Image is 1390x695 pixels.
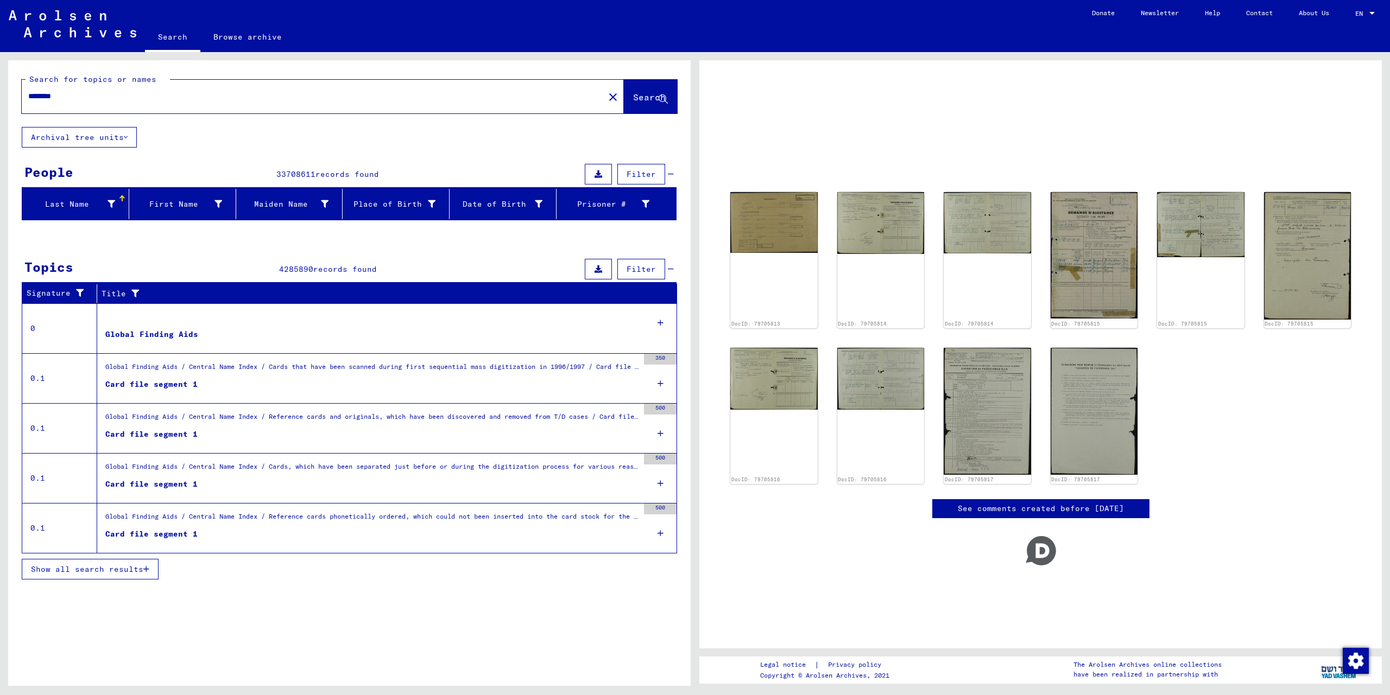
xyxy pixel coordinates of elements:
[276,169,315,179] span: 33708611
[105,429,198,440] div: Card file segment 1
[644,404,677,415] div: 500
[644,354,677,365] div: 350
[134,195,236,213] div: First Name
[731,476,780,482] a: DocID: 79705816
[347,195,449,213] div: Place of Birth
[31,564,143,574] span: Show all search results
[627,264,656,274] span: Filter
[760,671,894,680] p: Copyright © Arolsen Archives, 2021
[557,189,676,219] mat-header-cell: Prisoner #
[1051,321,1100,327] a: DocID: 79705815
[22,303,97,353] td: 0
[313,264,377,274] span: records found
[279,264,313,274] span: 4285890
[105,379,198,390] div: Card file segment 1
[1051,192,1138,319] img: 001.jpg
[22,189,129,219] mat-header-cell: Last Name
[644,503,677,514] div: 500
[731,321,780,327] a: DocID: 79705813
[105,479,198,490] div: Card file segment 1
[633,92,666,103] span: Search
[105,412,639,427] div: Global Finding Aids / Central Name Index / Reference cards and originals, which have been discove...
[105,462,639,477] div: Global Finding Aids / Central Name Index / Cards, which have been separated just before or during...
[200,24,295,50] a: Browse archive
[1051,348,1138,475] img: 002.jpg
[1051,476,1100,482] a: DocID: 79705817
[24,257,73,277] div: Topics
[606,91,620,104] mat-icon: close
[102,285,666,302] div: Title
[27,288,89,299] div: Signature
[29,74,156,84] mat-label: Search for topics or names
[617,164,665,184] button: Filter
[105,512,639,527] div: Global Finding Aids / Central Name Index / Reference cards phonetically ordered, which could not ...
[602,86,624,107] button: Clear
[105,362,639,377] div: Global Finding Aids / Central Name Index / Cards that have been scanned during first sequential m...
[450,189,557,219] mat-header-cell: Date of Birth
[760,659,814,671] a: Legal notice
[1343,648,1369,674] img: Change consent
[760,659,894,671] div: |
[1073,670,1222,679] p: have been realized in partnership with
[129,189,236,219] mat-header-cell: First Name
[1073,660,1222,670] p: The Arolsen Archives online collections
[837,348,925,409] img: 002.jpg
[561,195,663,213] div: Prisoner #
[944,192,1031,253] img: 002.jpg
[145,24,200,52] a: Search
[27,285,99,302] div: Signature
[958,503,1124,514] a: See comments created before [DATE]
[22,559,159,579] button: Show all search results
[347,199,435,210] div: Place of Birth
[241,199,329,210] div: Maiden Name
[627,169,656,179] span: Filter
[315,169,379,179] span: records found
[22,453,97,503] td: 0.1
[454,195,556,213] div: Date of Birth
[24,162,73,182] div: People
[454,199,542,210] div: Date of Birth
[1157,192,1244,257] img: 002.jpg
[22,503,97,553] td: 0.1
[22,353,97,403] td: 0.1
[1355,10,1367,17] span: EN
[1264,192,1351,320] img: 003.jpg
[644,454,677,464] div: 500
[102,288,655,299] div: Title
[105,528,198,540] div: Card file segment 1
[1319,656,1360,683] img: yv_logo.png
[1158,321,1207,327] a: DocID: 79705815
[22,127,137,148] button: Archival tree units
[9,10,136,37] img: Arolsen_neg.svg
[944,348,1031,475] img: 001.jpg
[838,321,887,327] a: DocID: 79705814
[236,189,343,219] mat-header-cell: Maiden Name
[105,329,198,340] div: Global Finding Aids
[27,195,129,213] div: Last Name
[945,321,994,327] a: DocID: 79705814
[134,199,222,210] div: First Name
[819,659,894,671] a: Privacy policy
[561,199,649,210] div: Prisoner #
[343,189,450,219] mat-header-cell: Place of Birth
[624,80,677,113] button: Search
[837,192,925,254] img: 001.jpg
[945,476,994,482] a: DocID: 79705817
[730,348,818,410] img: 001.jpg
[730,192,818,253] img: 001.jpg
[241,195,343,213] div: Maiden Name
[617,259,665,279] button: Filter
[27,199,115,210] div: Last Name
[22,403,97,453] td: 0.1
[838,476,887,482] a: DocID: 79705816
[1265,321,1313,327] a: DocID: 79705815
